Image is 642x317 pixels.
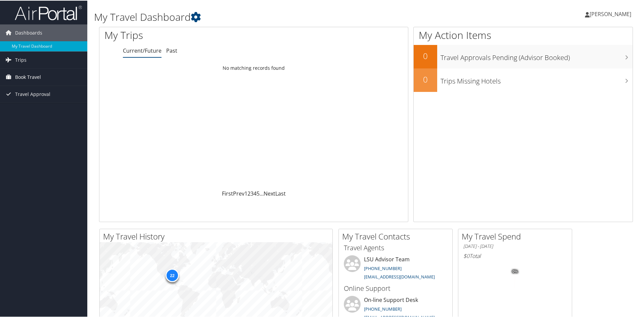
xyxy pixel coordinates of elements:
span: Travel Approval [15,85,50,102]
h2: My Travel Contacts [342,230,452,242]
span: … [260,189,264,197]
a: [PHONE_NUMBER] [364,265,402,271]
h3: Travel Approvals Pending (Advisor Booked) [441,49,633,62]
span: Book Travel [15,68,41,85]
span: Dashboards [15,24,42,41]
h1: My Trips [104,28,274,42]
img: airportal-logo.png [15,4,82,20]
a: Prev [233,189,244,197]
tspan: 0% [512,269,518,273]
a: Next [264,189,275,197]
h6: Total [463,252,567,259]
td: No matching records found [99,61,408,73]
a: 2 [247,189,250,197]
a: 0Trips Missing Hotels [414,68,633,91]
a: 1 [244,189,247,197]
h2: My Travel History [103,230,332,242]
a: [PERSON_NAME] [585,3,638,23]
span: $0 [463,252,469,259]
h1: My Travel Dashboard [94,9,457,23]
a: Current/Future [123,46,162,54]
a: Past [166,46,177,54]
a: First [222,189,233,197]
a: 4 [254,189,257,197]
a: 5 [257,189,260,197]
h1: My Action Items [414,28,633,42]
a: [PHONE_NUMBER] [364,305,402,311]
h2: My Travel Spend [462,230,572,242]
div: 22 [166,268,179,281]
a: [EMAIL_ADDRESS][DOMAIN_NAME] [364,273,435,279]
span: Trips [15,51,27,68]
h2: 0 [414,50,437,61]
h6: [DATE] - [DATE] [463,243,567,249]
h2: 0 [414,73,437,85]
h3: Travel Agents [344,243,447,252]
li: LSU Advisor Team [340,255,451,282]
a: Last [275,189,286,197]
h3: Trips Missing Hotels [441,72,633,85]
span: [PERSON_NAME] [590,10,631,17]
h3: Online Support [344,283,447,293]
a: 0Travel Approvals Pending (Advisor Booked) [414,44,633,68]
a: 3 [250,189,254,197]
